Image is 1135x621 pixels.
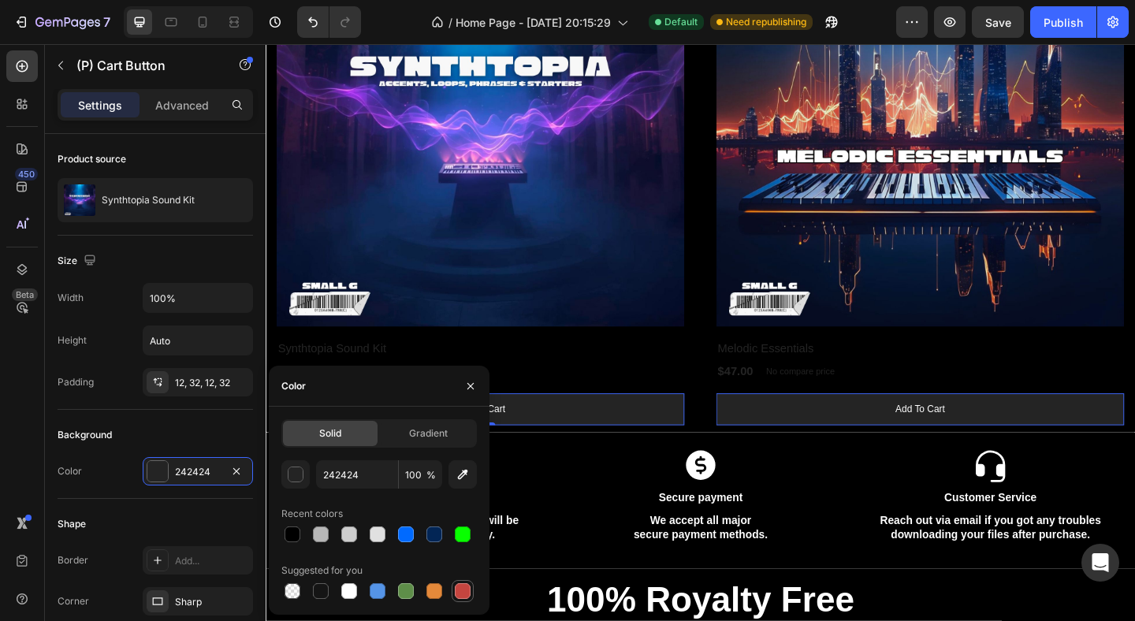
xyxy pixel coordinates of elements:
[58,251,99,272] div: Size
[15,168,38,180] div: 450
[319,426,341,441] span: Solid
[985,16,1011,29] span: Save
[409,426,448,441] span: Gradient
[58,375,94,389] div: Padding
[448,14,452,31] span: /
[143,284,252,312] input: Auto
[58,594,89,608] div: Corner
[175,376,249,390] div: 12, 32, 12, 32
[66,351,141,361] p: No compare price
[266,44,1135,621] iframe: Design area
[456,14,611,31] span: Home Page - [DATE] 20:15:29
[490,345,532,367] div: $47.00
[12,380,456,415] button: Add to cart
[972,6,1024,38] button: Save
[1044,14,1083,31] div: Publish
[281,379,306,393] div: Color
[58,428,112,442] div: Background
[58,333,87,348] div: Height
[726,15,806,29] span: Need republishing
[78,97,122,113] p: Settings
[155,97,209,113] p: Advanced
[207,389,260,405] div: Add to cart
[13,485,302,501] p: Instant Delivery
[1081,544,1119,582] div: Open Intercom Messenger
[426,468,436,482] span: %
[490,380,934,415] button: Add to cart
[58,517,86,531] div: Shape
[668,511,908,540] strong: Reach out via email if you got any troubles downloading your files after purchase.
[490,320,934,342] a: Melodic Essentials
[297,6,361,38] div: Undo/Redo
[58,152,126,166] div: Product source
[427,486,519,500] strong: Secure payment
[13,510,302,541] p: All our products are digital so they will be delivered to your email instantly.
[329,510,617,526] p: We accept all major
[175,554,249,568] div: Add...
[6,6,117,38] button: 7
[12,345,54,367] div: $30.00
[175,465,221,479] div: 242424
[316,460,398,489] input: Eg: FFFFFF
[32,358,104,372] div: (P) Cart Button
[76,56,210,75] p: (P) Cart Button
[102,195,195,206] p: Synthtopia Sound Kit
[685,389,739,405] div: Add to cart
[103,13,110,32] p: 7
[1030,6,1096,38] button: Publish
[545,351,620,361] p: No compare price
[329,526,617,541] p: secure payment methods.
[644,485,932,501] p: Customer Service
[12,320,456,342] a: Synthtopia Sound Kit
[664,15,698,29] span: Default
[12,288,38,301] div: Beta
[64,184,95,216] img: product feature img
[281,563,363,578] div: Suggested for you
[58,553,88,567] div: Border
[143,326,252,355] input: Auto
[58,291,84,305] div: Width
[281,507,343,521] div: Recent colors
[175,595,249,609] div: Sharp
[58,464,82,478] div: Color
